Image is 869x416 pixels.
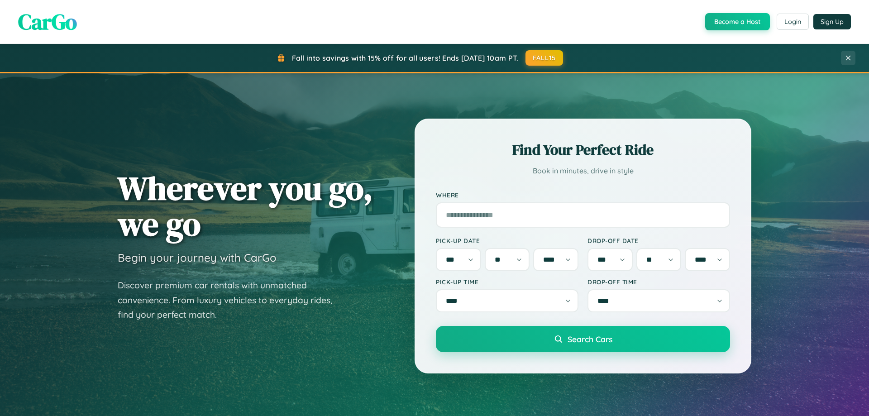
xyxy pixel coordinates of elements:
button: FALL15 [525,50,563,66]
label: Drop-off Date [587,237,730,244]
button: Search Cars [436,326,730,352]
p: Book in minutes, drive in style [436,164,730,177]
button: Login [777,14,809,30]
label: Pick-up Date [436,237,578,244]
button: Sign Up [813,14,851,29]
label: Where [436,191,730,199]
p: Discover premium car rentals with unmatched convenience. From luxury vehicles to everyday rides, ... [118,278,344,322]
h1: Wherever you go, we go [118,170,373,242]
span: CarGo [18,7,77,37]
h2: Find Your Perfect Ride [436,140,730,160]
label: Drop-off Time [587,278,730,286]
span: Search Cars [568,334,612,344]
button: Become a Host [705,13,770,30]
span: Fall into savings with 15% off for all users! Ends [DATE] 10am PT. [292,53,519,62]
h3: Begin your journey with CarGo [118,251,277,264]
label: Pick-up Time [436,278,578,286]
